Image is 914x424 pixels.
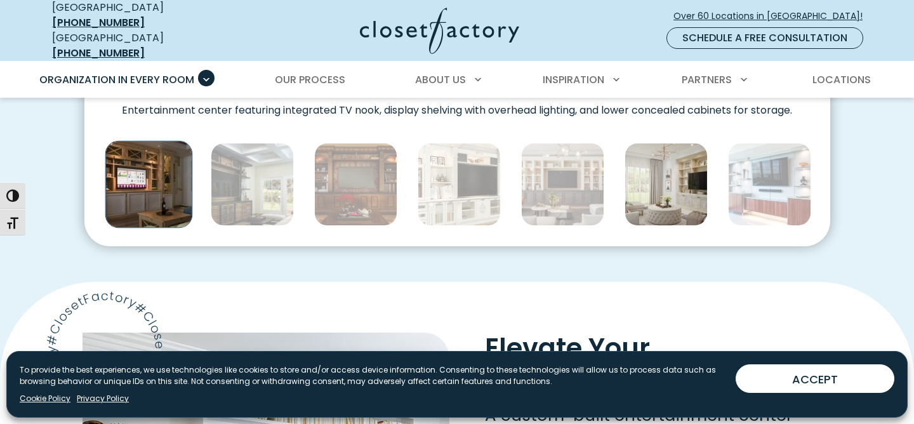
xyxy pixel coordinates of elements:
span: Partners [682,72,732,87]
p: To provide the best experiences, we use technologies like cookies to store and/or access device i... [20,364,725,387]
a: [PHONE_NUMBER] [52,46,145,60]
a: Privacy Policy [77,393,129,404]
nav: Primary Menu [30,62,884,98]
figcaption: Entertainment center featuring integrated TV nook, display shelving with overhead lighting, and l... [84,94,830,117]
img: Sleek entertainment center with floating shelves with underlighting [728,143,811,226]
span: Our Process [275,72,345,87]
a: [PHONE_NUMBER] [52,15,145,30]
span: Locations [812,72,871,87]
span: Over 60 Locations in [GEOGRAPHIC_DATA]! [673,10,873,23]
img: Closet Factory Logo [360,8,519,54]
span: Experience [685,343,849,398]
img: Custom built-ins in living room in light woodgrain finish [625,143,708,226]
img: Modern custom entertainment center with floating shelves, textured paneling, and a central TV dis... [211,143,294,226]
img: Traditional white entertainment center with ornate crown molding, fluted pilasters, built-in shel... [418,143,501,226]
a: Over 60 Locations in [GEOGRAPHIC_DATA]! [673,5,873,27]
a: Schedule a Free Consultation [666,27,863,49]
button: ACCEPT [736,364,894,393]
img: Custom built-in entertainment center with media cabinets for hidden storage and open display shel... [521,143,604,226]
span: Inspiration [543,72,604,87]
span: Organization in Every Room [39,72,194,87]
div: [GEOGRAPHIC_DATA] [52,30,236,61]
img: Entertainment center featuring integrated TV nook, display shelving with overhead lighting, and l... [105,141,192,229]
span: Elevate Your [485,329,650,366]
a: Cookie Policy [20,393,70,404]
img: Classic cherrywood entertainment unit with detailed millwork, flanking bookshelves, crown molding... [314,143,397,226]
span: About Us [415,72,466,87]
